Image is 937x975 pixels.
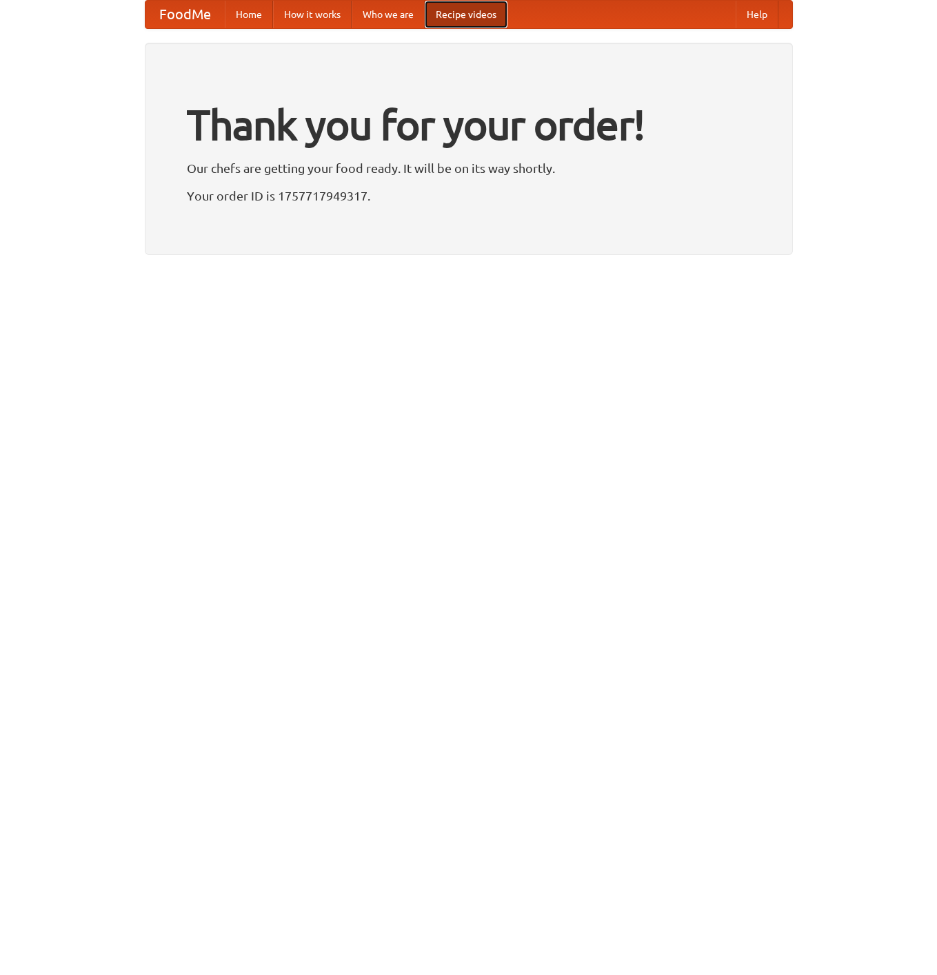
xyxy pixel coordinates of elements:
[187,92,751,158] h1: Thank you for your order!
[225,1,273,28] a: Home
[145,1,225,28] a: FoodMe
[425,1,507,28] a: Recipe videos
[736,1,778,28] a: Help
[187,158,751,178] p: Our chefs are getting your food ready. It will be on its way shortly.
[273,1,352,28] a: How it works
[187,185,751,206] p: Your order ID is 1757717949317.
[352,1,425,28] a: Who we are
